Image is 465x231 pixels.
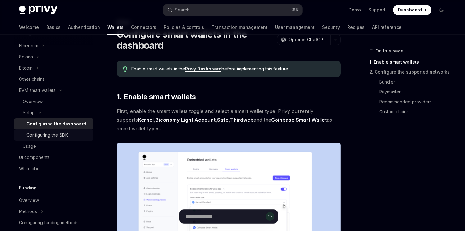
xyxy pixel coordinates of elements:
input: Ask a question... [185,210,266,223]
a: Support [368,7,385,13]
div: Solana [19,53,33,61]
a: Coinbase Smart Wallet [271,117,327,123]
a: Authentication [68,20,100,35]
div: Other chains [19,75,45,83]
button: Send message [266,212,274,221]
a: API reference [372,20,402,35]
a: Recipes [347,20,365,35]
a: Configuring funding methods [14,217,93,228]
a: Light Account [181,117,216,123]
a: Welcome [19,20,39,35]
div: Overview [23,98,43,105]
a: Wallets [107,20,124,35]
h1: Configure smart wallets in the dashboard [117,29,275,51]
a: Configuring the dashboard [14,118,93,129]
a: Basics [46,20,61,35]
a: Security [322,20,340,35]
a: Configuring the SDK [14,129,93,141]
a: Overview [14,195,93,206]
a: Dashboard [393,5,431,15]
a: Recommended providers [369,97,451,107]
span: 1. Enable smart wallets [117,92,196,102]
a: Overview [14,96,93,107]
a: 2. Configure the supported networks [369,67,451,77]
button: Toggle dark mode [436,5,446,15]
img: dark logo [19,6,57,14]
svg: Tip [123,66,127,72]
div: Setup [23,109,35,116]
a: Demo [349,7,361,13]
span: ⌘ K [292,7,299,12]
a: Policies & controls [164,20,204,35]
button: Toggle Setup section [14,107,93,118]
div: Whitelabel [19,165,41,172]
a: Biconomy [155,117,180,123]
a: Privy Dashboard [185,66,221,72]
a: Other chains [14,74,93,85]
a: Paymaster [369,87,451,97]
a: Thirdweb [230,117,253,123]
button: Open in ChatGPT [277,34,330,45]
div: Overview [19,197,39,204]
button: Toggle Bitcoin section [14,62,93,74]
button: Open search [163,4,302,16]
a: Custom chains [369,107,451,117]
button: Toggle Methods section [14,206,93,217]
div: Configuring the SDK [26,131,68,139]
a: User management [275,20,315,35]
span: On this page [376,47,403,55]
div: Usage [23,143,36,150]
a: UI components [14,152,93,163]
a: Usage [14,141,93,152]
a: 1. Enable smart wallets [369,57,451,67]
a: Transaction management [212,20,267,35]
div: UI components [19,154,50,161]
div: Bitcoin [19,64,33,72]
div: Ethereum [19,42,38,49]
a: Connectors [131,20,156,35]
span: Enable smart wallets in the before implementing this feature. [131,66,334,72]
div: Configuring funding methods [19,219,79,226]
a: Kernel [138,117,154,123]
a: Safe [217,117,229,123]
span: Dashboard [398,7,422,13]
button: Toggle Solana section [14,51,93,62]
h5: Funding [19,184,37,192]
div: Search... [175,6,192,14]
span: First, enable the smart wallets toggle and select a smart wallet type. Privy currently supports ,... [117,107,341,133]
a: Bundler [369,77,451,87]
div: EVM smart wallets [19,87,56,94]
div: Configuring the dashboard [26,120,86,128]
div: Methods [19,208,37,215]
button: Toggle Ethereum section [14,40,93,51]
button: Toggle EVM smart wallets section [14,85,93,96]
a: Whitelabel [14,163,93,174]
span: Open in ChatGPT [289,37,326,43]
